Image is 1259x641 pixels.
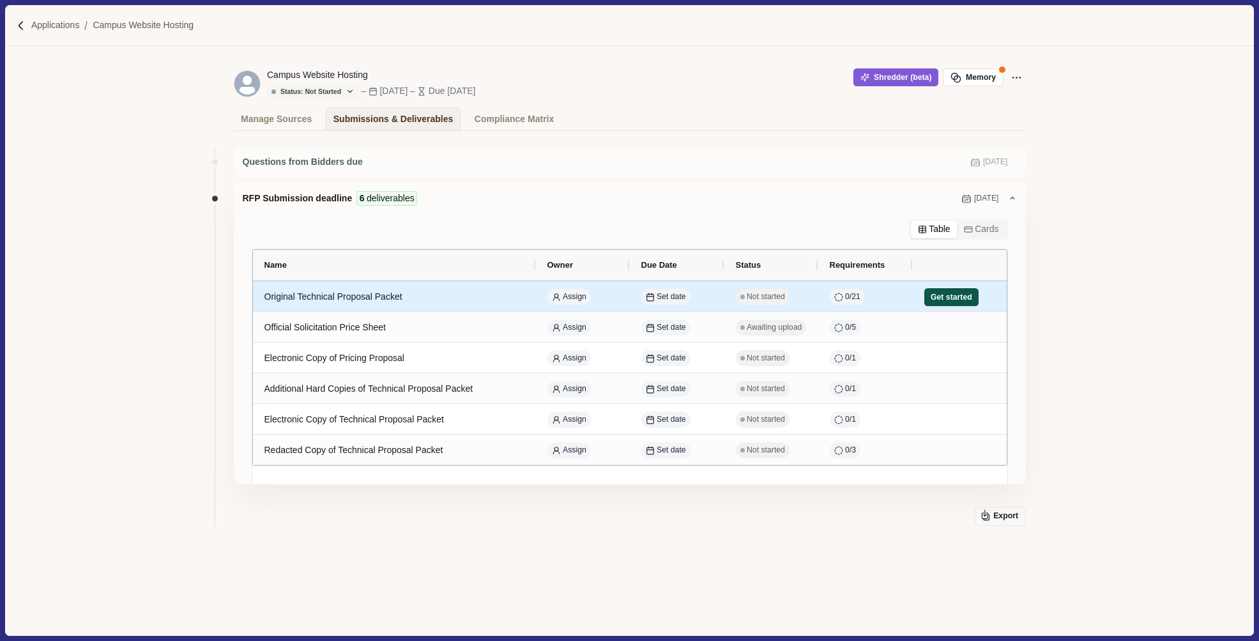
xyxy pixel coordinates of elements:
div: Submissions & Deliverables [333,108,454,130]
button: Set date [641,381,691,397]
div: Official Solicitation Price Sheet [264,315,524,340]
div: Redacted Copy of Technical Proposal Packet [264,438,524,463]
button: Status: Not Started [267,85,359,98]
button: Export [975,507,1026,526]
span: Not started [747,383,785,395]
span: Not started [747,291,785,303]
div: Status: Not Started [271,88,341,96]
span: Set date [657,445,686,456]
button: Set date [641,442,691,458]
span: Assign [563,291,586,303]
span: Name [264,260,287,270]
div: Additional Hard Copies of Technical Proposal Packet [264,376,524,401]
span: deliverables [367,192,415,205]
button: Get started [924,288,979,306]
button: Assign [547,350,591,366]
button: Assign [547,320,591,336]
button: Set date [641,320,691,336]
button: Memory [943,68,1003,86]
div: Electronic Copy of Pricing Proposal [264,346,524,371]
span: 6 [360,192,365,205]
span: [DATE] [974,193,999,205]
span: Set date [657,383,686,395]
span: Awaiting upload [747,322,802,334]
a: Submissions & Deliverables [326,107,461,130]
button: Assign [547,289,591,305]
button: Set date [641,289,691,305]
span: Questions from Bidders due [243,155,363,169]
span: Set date [657,322,686,334]
svg: avatar [234,71,260,97]
span: Not started [747,353,785,364]
button: Assign [547,381,591,397]
span: [DATE] [983,157,1008,168]
img: Forward slash icon [15,20,27,31]
button: Set date [641,350,691,366]
a: Compliance Matrix [467,107,561,130]
div: [DATE] [379,84,408,98]
span: Set date [657,353,686,364]
button: Cards [957,220,1005,238]
div: Manage Sources [241,108,312,130]
div: Compliance Matrix [475,108,554,130]
span: 0 / 1 [845,353,856,364]
div: – [410,84,415,98]
span: Assign [563,322,586,334]
button: Assign [547,412,591,428]
span: Due Date [641,260,677,270]
a: Applications [31,19,80,32]
span: 0 / 1 [845,383,856,395]
a: Campus Website Hosting [93,19,194,32]
span: 0 / 3 [845,445,856,456]
span: Assign [563,383,586,395]
span: Not started [747,414,785,426]
span: 0 / 21 [845,291,860,303]
a: Manage Sources [234,107,319,130]
span: Set date [657,291,686,303]
button: Application Actions [1008,68,1026,86]
span: Assign [563,445,586,456]
span: Requirements [830,260,885,270]
button: Set date [641,412,691,428]
div: Original Technical Proposal Packet [264,284,524,309]
span: 0 / 1 [845,414,856,426]
span: Assign [563,414,586,426]
span: Set date [657,414,686,426]
span: Status [736,260,761,270]
img: Forward slash icon [79,20,93,31]
span: Not started [747,445,785,456]
span: Owner [547,260,573,270]
span: RFP Submission deadline [243,192,353,205]
button: Shredder (beta) [853,68,938,86]
button: Assign [547,442,591,458]
div: Electronic Copy of Technical Proposal Packet [264,407,524,432]
div: – [362,84,367,98]
div: Campus Website Hosting [267,68,475,82]
span: 0 / 5 [845,322,856,334]
span: Assign [563,353,586,364]
div: Due [DATE] [429,84,476,98]
button: Table [911,220,957,238]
